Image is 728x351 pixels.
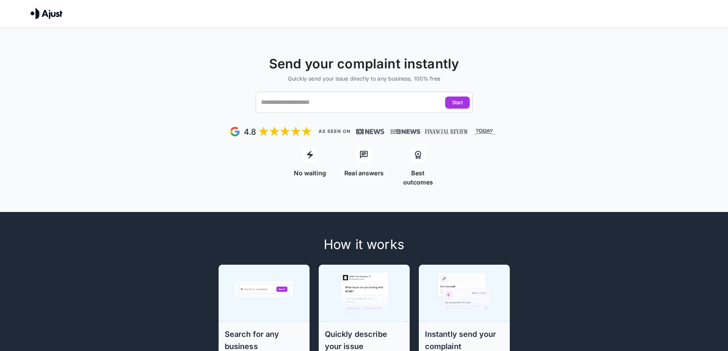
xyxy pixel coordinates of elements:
[445,97,470,108] button: Start
[294,168,326,178] p: No waiting
[226,264,302,322] img: Step 1
[229,125,312,138] img: Google Review - 5 stars
[326,264,402,322] img: Step 2
[31,8,63,19] img: Ajust
[344,168,384,178] p: Real answers
[318,129,350,133] img: As seen on
[356,128,384,136] img: News, Financial Review, Today
[426,264,503,322] img: Step 3
[388,126,499,137] img: News, Financial Review, Today
[169,236,560,252] h4: How it works
[3,56,725,72] h4: Send your complaint instantly
[396,168,440,187] p: Best outcomes
[3,75,725,82] h6: Quickly send your issue directly to any business, 100% free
